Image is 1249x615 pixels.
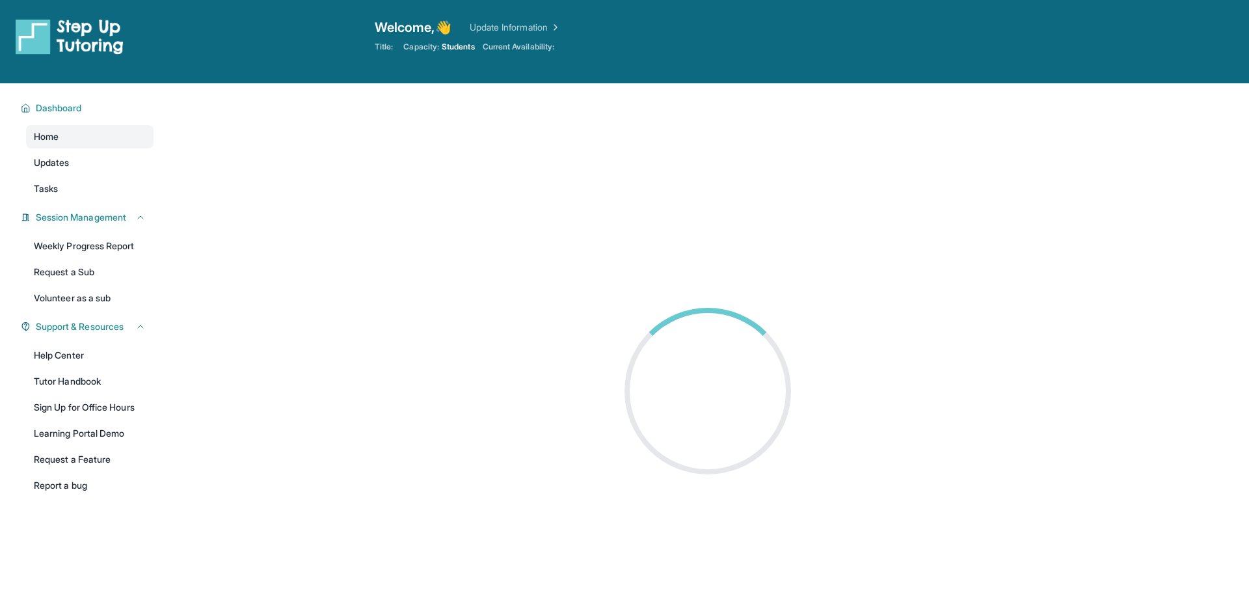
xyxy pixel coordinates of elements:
[31,211,146,224] button: Session Management
[31,320,146,333] button: Support & Resources
[26,260,154,284] a: Request a Sub
[26,125,154,148] a: Home
[442,42,475,52] span: Students
[26,448,154,471] a: Request a Feature
[26,234,154,258] a: Weekly Progress Report
[26,396,154,419] a: Sign Up for Office Hours
[31,102,146,115] button: Dashboard
[16,18,124,55] img: logo
[403,42,439,52] span: Capacity:
[26,177,154,200] a: Tasks
[470,21,561,34] a: Update Information
[375,42,393,52] span: Title:
[26,422,154,445] a: Learning Portal Demo
[26,344,154,367] a: Help Center
[36,211,126,224] span: Session Management
[36,102,82,115] span: Dashboard
[375,18,451,36] span: Welcome, 👋
[26,151,154,174] a: Updates
[548,21,561,34] img: Chevron Right
[34,130,59,143] span: Home
[36,320,124,333] span: Support & Resources
[26,474,154,497] a: Report a bug
[483,42,554,52] span: Current Availability:
[34,156,70,169] span: Updates
[26,370,154,393] a: Tutor Handbook
[34,182,58,195] span: Tasks
[26,286,154,310] a: Volunteer as a sub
